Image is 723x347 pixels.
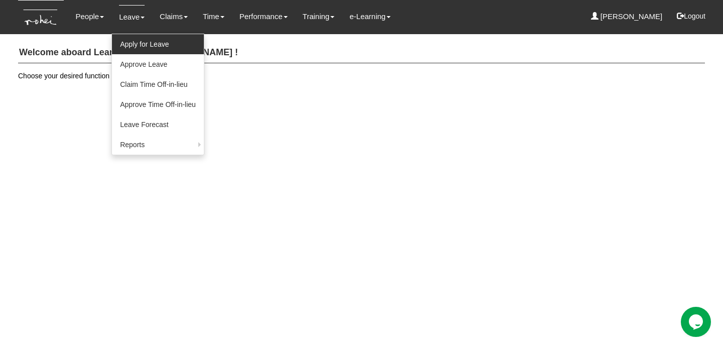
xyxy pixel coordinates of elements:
[239,5,288,28] a: Performance
[112,114,204,135] a: Leave Forecast
[112,94,204,114] a: Approve Time Off-in-lieu
[119,5,145,29] a: Leave
[18,43,705,63] h4: Welcome aboard Learn Anchor, [PERSON_NAME] !
[112,34,204,54] a: Apply for Leave
[670,4,712,28] button: Logout
[203,5,224,28] a: Time
[349,5,391,28] a: e-Learning
[591,5,663,28] a: [PERSON_NAME]
[681,307,713,337] iframe: chat widget
[160,5,188,28] a: Claims
[75,5,104,28] a: People
[112,54,204,74] a: Approve Leave
[112,135,204,155] a: Reports
[18,71,705,81] p: Choose your desired function from the menu above.
[303,5,335,28] a: Training
[112,74,204,94] a: Claim Time Off-in-lieu
[18,1,64,34] img: KTs7HI1dOZG7tu7pUkOpGGQAiEQAiEQAj0IhBB1wtXDg6BEAiBEAiBEAiB4RGIoBtemSRFIRACIRACIRACIdCLQARdL1w5OAR...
